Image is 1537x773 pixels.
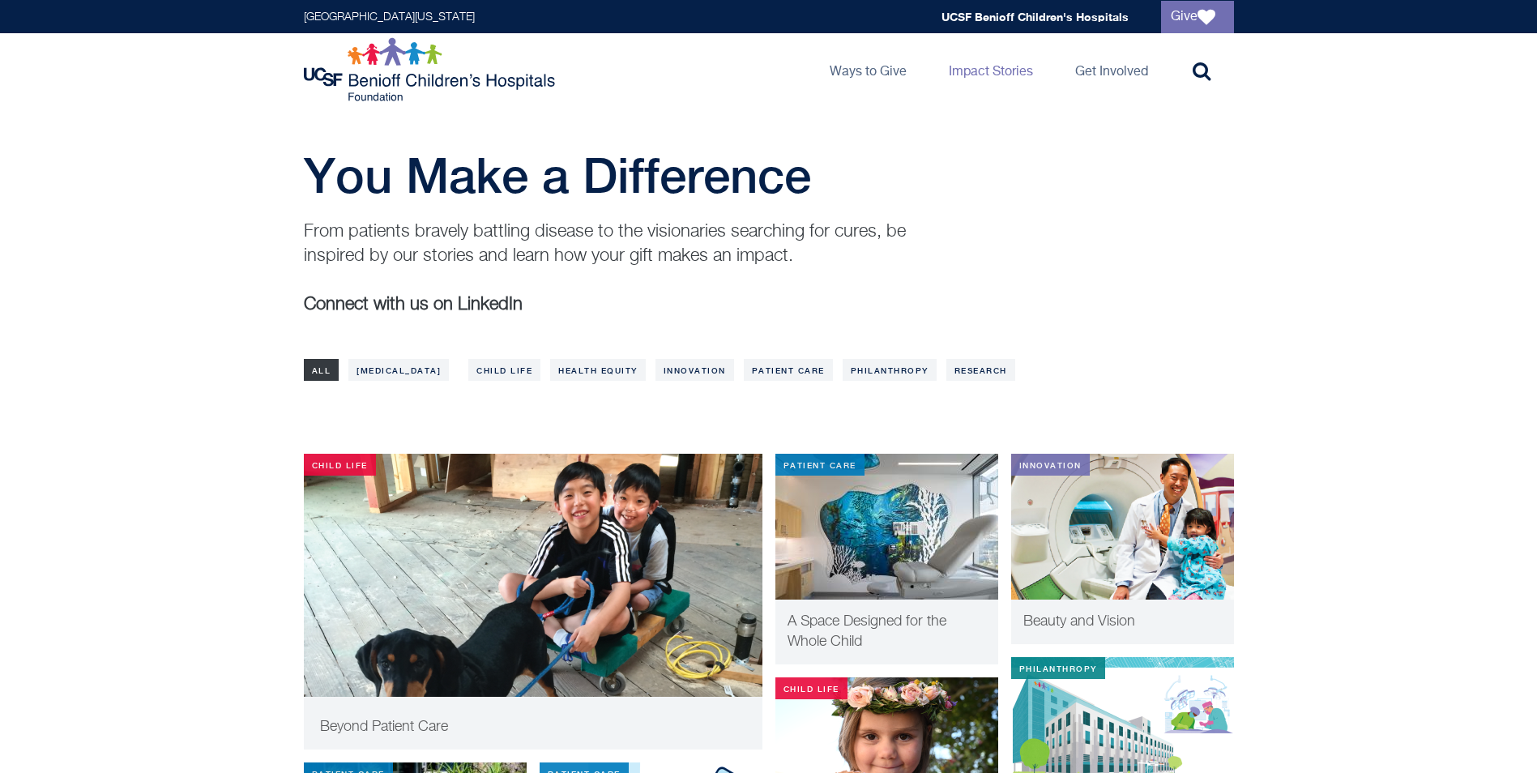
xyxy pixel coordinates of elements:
p: From patients bravely battling disease to the visionaries searching for cures, be inspired by our... [304,220,928,268]
img: Logo for UCSF Benioff Children's Hospitals Foundation [304,37,559,102]
a: Impact Stories [936,33,1046,106]
a: Give [1161,1,1234,33]
div: Child Life [775,677,847,699]
a: Philanthropy [843,359,937,381]
img: New clinic room interior [775,454,998,600]
a: [GEOGRAPHIC_DATA][US_STATE] [304,11,475,23]
span: Beyond Patient Care [320,720,448,734]
a: Child Life Kyle Quan and his brother Beyond Patient Care [304,454,762,750]
a: Get Involved [1062,33,1161,106]
a: Patient Care New clinic room interior A Space Designed for the Whole Child [775,454,998,664]
div: Innovation [1011,454,1090,476]
span: Beauty and Vision [1023,614,1135,629]
a: Health Equity [550,359,646,381]
a: Ways to Give [817,33,920,106]
span: A Space Designed for the Whole Child [788,614,946,649]
div: Patient Care [775,454,865,476]
img: Kyle Quan and his brother [304,454,762,745]
a: Child Life [468,359,540,381]
a: Innovation Beauty and Vision [1011,454,1234,644]
div: Philanthropy [1011,657,1105,679]
a: Patient Care [744,359,833,381]
b: Connect with us on LinkedIn [304,296,523,314]
a: All [304,359,339,381]
div: Child Life [304,454,376,476]
a: Innovation [655,359,734,381]
a: Research [946,359,1015,381]
a: [MEDICAL_DATA] [348,359,449,381]
span: You Make a Difference [304,147,811,203]
a: UCSF Benioff Children's Hospitals [941,10,1129,23]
